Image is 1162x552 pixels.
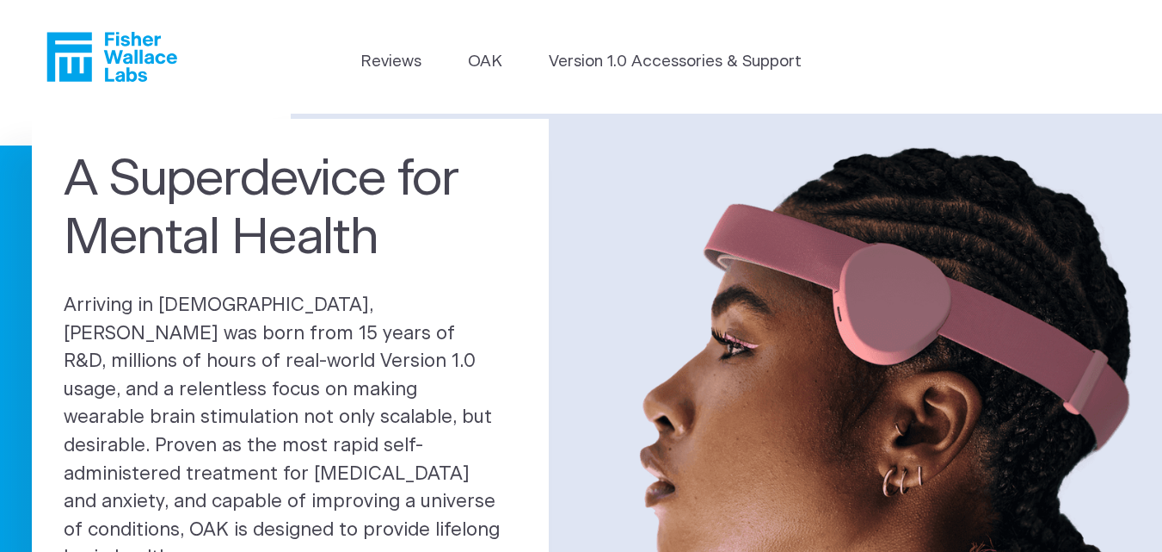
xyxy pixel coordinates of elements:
a: Version 1.0 Accessories & Support [549,50,802,74]
h1: A Superdevice for Mental Health [64,151,517,268]
a: Fisher Wallace [46,32,177,82]
a: Reviews [360,50,421,74]
a: OAK [468,50,502,74]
